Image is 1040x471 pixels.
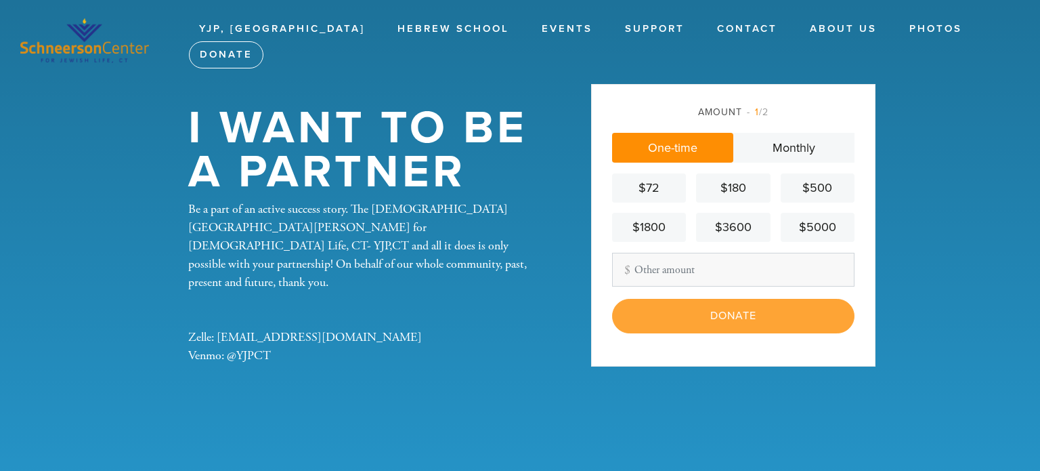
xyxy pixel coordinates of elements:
[696,213,770,242] a: $3600
[701,179,764,197] div: $180
[696,173,770,203] a: $180
[387,16,519,42] a: Hebrew School
[612,253,854,287] input: Other amount
[781,213,854,242] a: $5000
[617,218,680,237] div: $1800
[612,105,854,119] div: Amount
[755,106,759,118] span: 1
[20,18,149,63] img: Schneerson%20Center%20Logo_Color.png
[532,16,603,42] a: Events
[615,16,695,42] a: Support
[899,16,972,42] a: Photos
[189,41,263,68] a: Donate
[612,213,686,242] a: $1800
[733,133,854,163] a: Monthly
[188,106,547,194] h1: I WANT TO BE A PARTNER
[707,16,787,42] a: Contact
[612,173,686,203] a: $72
[612,133,733,163] a: One-time
[188,200,547,365] div: Be a part of an active success story. The [DEMOGRAPHIC_DATA][GEOGRAPHIC_DATA][PERSON_NAME] for [D...
[747,106,768,118] span: /2
[786,218,849,237] div: $5000
[189,16,375,42] a: YJP, [GEOGRAPHIC_DATA]
[701,218,764,237] div: $3600
[800,16,887,42] a: About Us
[781,173,854,203] a: $500
[786,179,849,197] div: $500
[617,179,680,197] div: $72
